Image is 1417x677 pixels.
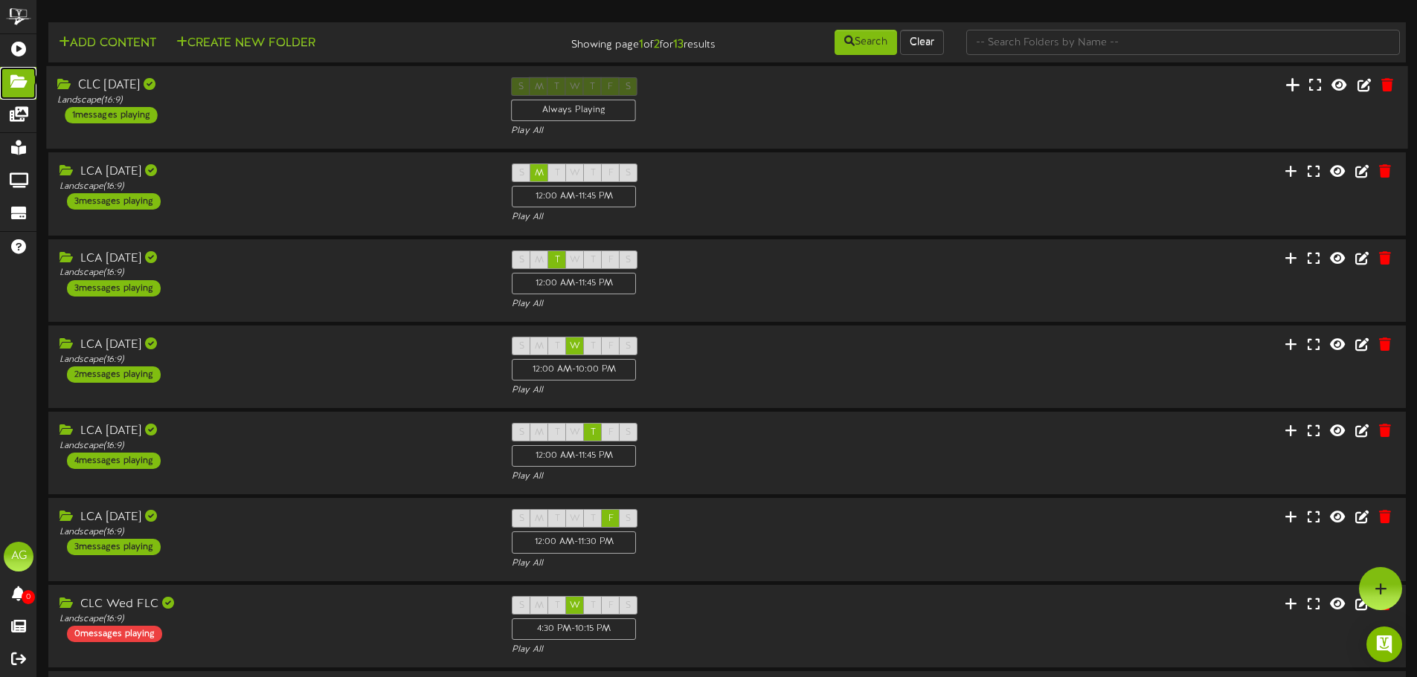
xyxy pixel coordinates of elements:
[512,470,942,483] div: Play All
[570,255,580,265] span: W
[67,453,161,469] div: 4 messages playing
[608,427,614,438] span: F
[512,273,636,294] div: 12:00 AM - 11:45 PM
[555,514,560,524] span: T
[535,341,544,352] span: M
[555,427,560,438] span: T
[60,267,489,279] div: Landscape ( 16:9 )
[570,341,580,352] span: W
[570,168,580,178] span: W
[570,427,580,438] span: W
[654,38,660,51] strong: 2
[966,30,1400,55] input: -- Search Folders by Name --
[60,163,489,181] div: LCA [DATE]
[555,255,560,265] span: T
[499,28,727,54] div: Showing page of for results
[900,30,944,55] button: Clear
[626,600,631,611] span: S
[67,539,161,555] div: 3 messages playing
[1366,626,1402,662] div: Open Intercom Messenger
[535,168,544,178] span: M
[608,168,614,178] span: F
[591,600,596,611] span: T
[519,255,524,265] span: S
[519,427,524,438] span: S
[626,168,631,178] span: S
[512,618,636,640] div: 4:30 PM - 10:15 PM
[60,354,489,366] div: Landscape ( 16:9 )
[519,168,524,178] span: S
[60,181,489,193] div: Landscape ( 16:9 )
[608,341,614,352] span: F
[570,600,580,611] span: W
[519,514,524,524] span: S
[591,341,596,352] span: T
[591,514,596,524] span: T
[673,38,684,51] strong: 13
[4,542,33,571] div: AG
[60,440,489,453] div: Landscape ( 16:9 )
[512,186,636,207] div: 12:00 AM - 11:45 PM
[512,211,942,224] div: Play All
[570,514,580,524] span: W
[67,193,161,210] div: 3 messages playing
[519,600,524,611] span: S
[67,626,162,642] div: 0 messages playing
[60,509,489,526] div: LCA [DATE]
[639,38,643,51] strong: 1
[555,168,560,178] span: T
[626,514,631,524] span: S
[60,613,489,626] div: Landscape ( 16:9 )
[512,531,636,553] div: 12:00 AM - 11:30 PM
[591,427,596,438] span: T
[512,359,636,380] div: 12:00 AM - 10:00 PM
[67,280,161,297] div: 3 messages playing
[172,34,320,53] button: Create New Folder
[535,427,544,438] span: M
[65,107,157,123] div: 1 messages playing
[22,590,35,604] span: 0
[626,427,631,438] span: S
[555,600,560,611] span: T
[555,341,560,352] span: T
[60,337,489,354] div: LCA [DATE]
[511,100,636,121] div: Always Playing
[512,384,942,397] div: Play All
[608,255,614,265] span: F
[60,423,489,440] div: LCA [DATE]
[535,514,544,524] span: M
[626,255,631,265] span: S
[54,34,161,53] button: Add Content
[626,341,631,352] span: S
[591,168,596,178] span: T
[512,445,636,467] div: 12:00 AM - 11:45 PM
[60,596,489,613] div: CLC Wed FLC
[519,341,524,352] span: S
[608,600,614,611] span: F
[835,30,897,55] button: Search
[535,600,544,611] span: M
[67,366,161,383] div: 2 messages playing
[512,557,942,570] div: Play All
[608,514,614,524] span: F
[511,125,942,137] div: Play All
[60,526,489,539] div: Landscape ( 16:9 )
[535,255,544,265] span: M
[512,298,942,311] div: Play All
[57,94,489,107] div: Landscape ( 16:9 )
[512,644,942,656] div: Play All
[57,77,489,94] div: CLC [DATE]
[60,250,489,268] div: LCA [DATE]
[591,255,596,265] span: T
